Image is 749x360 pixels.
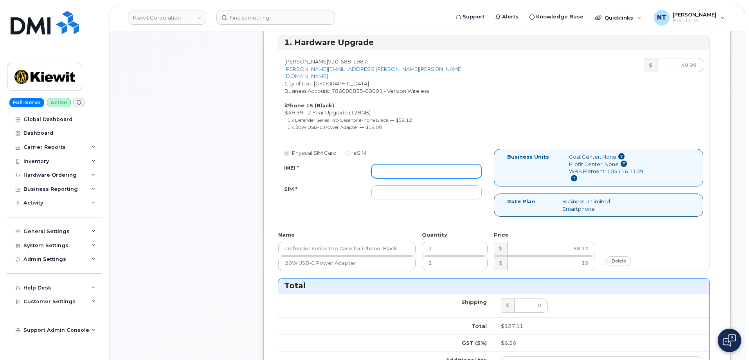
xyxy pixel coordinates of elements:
[284,151,289,156] input: Physical SIM Card
[723,334,736,347] img: Open chat
[472,322,487,330] label: Total
[536,13,583,21] span: Knowledge Base
[605,14,633,21] span: Quicklinks
[284,149,337,157] label: Physical SIM Card
[346,149,366,157] label: eSIM
[284,185,297,193] label: SIM *
[644,58,657,72] div: $
[501,323,523,329] span: $127.11
[494,242,507,256] div: $
[569,153,644,161] div: Cost Center: None
[590,10,647,25] div: Quicklinks
[569,168,644,182] div: WBS Element: 105116.1109
[328,58,367,65] span: 720
[338,58,351,65] span: 688
[422,231,447,239] label: Quantity
[507,198,535,205] label: Rate Plan
[462,339,487,347] label: GST (5%)
[450,9,490,25] a: Support
[524,9,589,25] a: Knowledge Base
[657,13,666,22] span: NT
[556,198,634,212] div: Business Unlimited Smartphone
[569,161,644,168] div: Profit Center: None
[278,256,416,270] input: Name
[494,231,508,239] label: Price
[128,11,206,25] a: Kiewit Corporation
[278,58,494,134] div: [PERSON_NAME] City of Use: [GEOGRAPHIC_DATA] Business Account: 786080835-00001 - Verizon Wireless...
[278,231,295,239] label: Name
[284,164,299,172] label: IMEI *
[494,256,507,270] div: $
[673,11,717,18] span: [PERSON_NAME]
[502,13,519,21] span: Alerts
[501,340,516,346] span: $6.36
[284,66,463,80] a: [PERSON_NAME][EMAIL_ADDRESS][PERSON_NAME][PERSON_NAME][DOMAIN_NAME]
[216,11,335,25] input: Find something...
[673,18,717,24] span: Help Desk
[501,298,514,313] div: $
[287,124,382,130] small: 1 x 20W USB-C Power Adapter — $19.00
[351,58,367,65] span: 1987
[461,298,487,306] label: Shipping
[284,280,704,291] h3: Total
[346,151,351,156] input: eSIM
[463,13,484,21] span: Support
[490,9,524,25] a: Alerts
[606,256,632,266] a: delete
[287,117,412,123] small: 1 x Defender Series Pro Case for iPhone Black — $58.12
[284,102,334,109] strong: iPhone 15 (Black)
[648,10,730,25] div: Nicholas Taylor
[284,38,374,47] strong: 1. Hardware Upgrade
[278,242,416,256] input: Name
[507,153,549,161] label: Business Units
